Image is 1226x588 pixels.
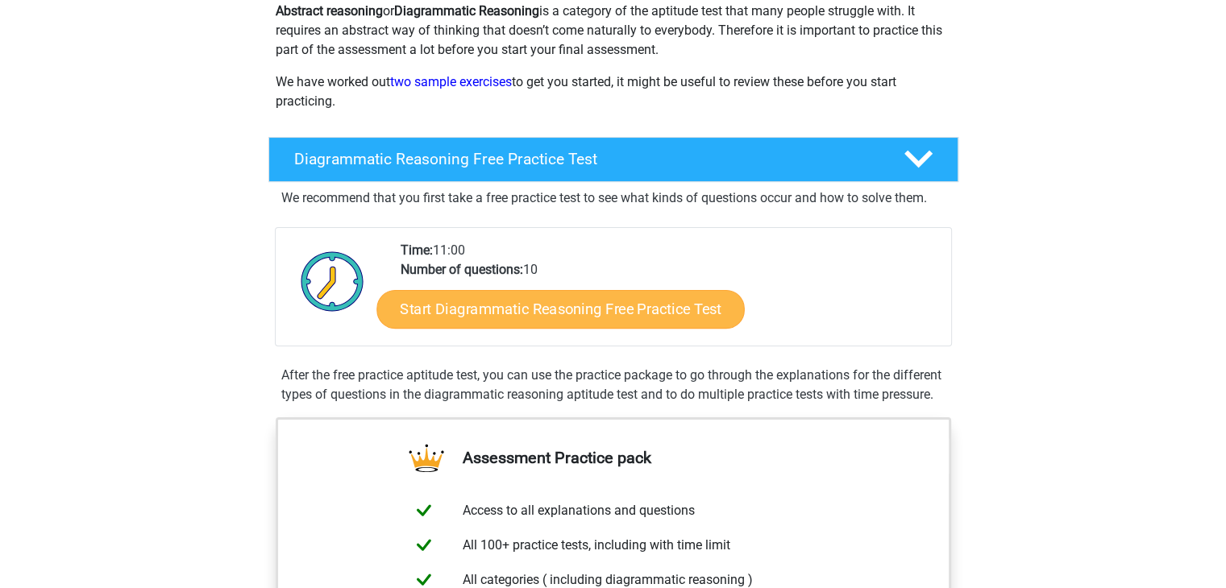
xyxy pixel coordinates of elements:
[276,72,951,111] p: We have worked out to get you started, it might be useful to review these before you start practi...
[262,137,965,182] a: Diagrammatic Reasoning Free Practice Test
[276,2,951,60] p: or is a category of the aptitude test that many people struggle with. It requires an abstract way...
[401,262,523,277] b: Number of questions:
[275,366,952,404] div: After the free practice aptitude test, you can use the practice package to go through the explana...
[390,74,512,89] a: two sample exercises
[394,3,539,19] b: Diagrammatic Reasoning
[389,241,950,346] div: 11:00 10
[376,289,745,328] a: Start Diagrammatic Reasoning Free Practice Test
[401,242,433,258] b: Time:
[292,241,373,321] img: Clock
[281,188,945,208] p: We recommend that you first take a free practice test to see what kinds of questions occur and ho...
[276,3,383,19] b: Abstract reasoning
[294,150,878,168] h4: Diagrammatic Reasoning Free Practice Test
